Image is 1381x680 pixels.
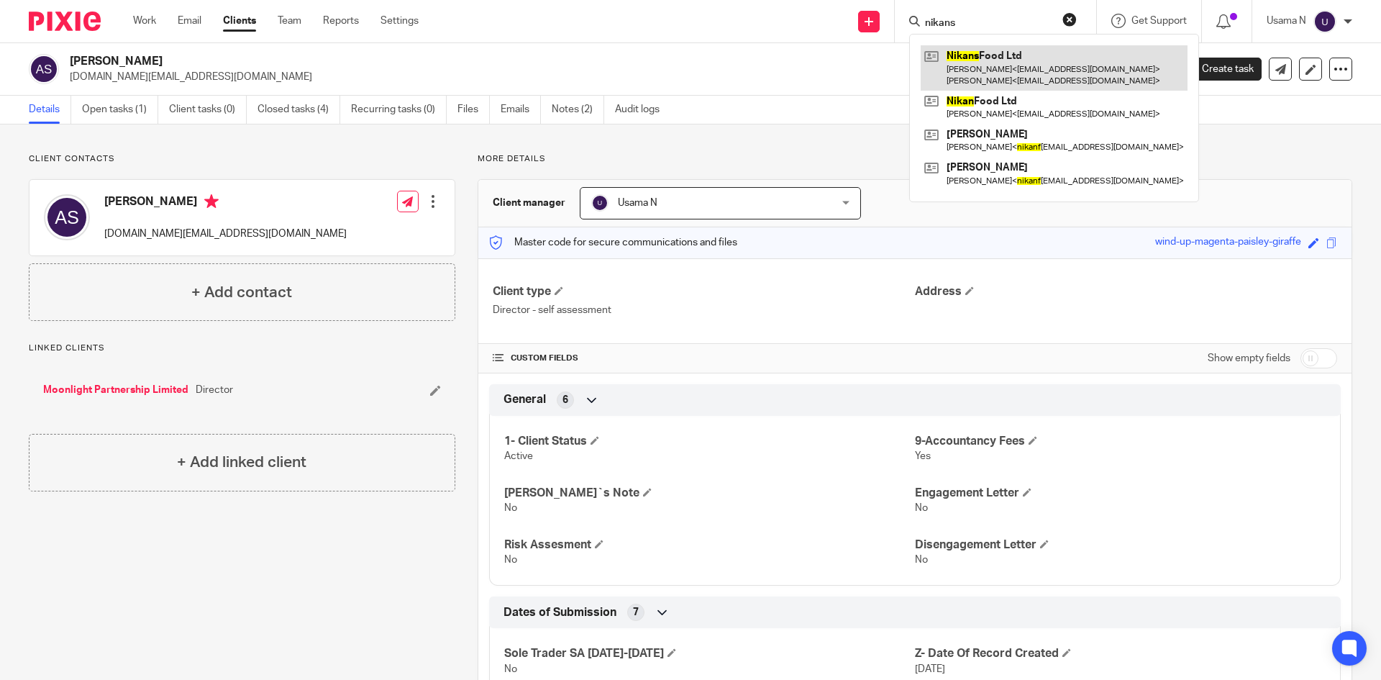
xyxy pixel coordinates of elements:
a: Open tasks (1) [82,96,158,124]
div: wind-up-magenta-paisley-giraffe [1155,235,1301,251]
img: Pixie [29,12,101,31]
h4: Engagement Letter [915,486,1326,501]
h4: + Add contact [191,281,292,304]
span: 6 [562,393,568,407]
button: Clear [1062,12,1077,27]
img: svg%3E [29,54,59,84]
a: Files [457,96,490,124]
h4: [PERSON_NAME]`s Note [504,486,915,501]
p: More details [478,153,1352,165]
a: Details [29,96,71,124]
h3: Client manager [493,196,565,210]
h4: 9-Accountancy Fees [915,434,1326,449]
img: svg%3E [1313,10,1336,33]
h4: Address [915,284,1337,299]
span: Get Support [1131,16,1187,26]
p: [DOMAIN_NAME][EMAIL_ADDRESS][DOMAIN_NAME] [70,70,1157,84]
a: Notes (2) [552,96,604,124]
p: Usama N [1267,14,1306,28]
h4: [PERSON_NAME] [104,194,347,212]
span: Yes [915,451,931,461]
label: Show empty fields [1208,351,1290,366]
span: No [504,555,517,565]
a: Recurring tasks (0) [351,96,447,124]
span: No [504,664,517,674]
h4: Risk Assesment [504,538,915,553]
p: Linked clients [29,343,455,354]
h4: 1- Client Status [504,434,915,449]
h4: Sole Trader SA [DATE]-[DATE] [504,646,915,661]
a: Audit logs [615,96,670,124]
input: Search [924,17,1053,30]
h2: [PERSON_NAME] [70,54,939,69]
span: General [503,392,546,407]
a: Reports [323,14,359,28]
a: Closed tasks (4) [257,96,340,124]
h4: Z- Date Of Record Created [915,646,1326,661]
p: Director - self assessment [493,303,915,317]
span: Director [196,383,233,397]
a: Clients [223,14,256,28]
i: Primary [204,194,219,209]
h4: + Add linked client [177,451,306,473]
a: Client tasks (0) [169,96,247,124]
p: [DOMAIN_NAME][EMAIL_ADDRESS][DOMAIN_NAME] [104,227,347,241]
a: Settings [380,14,419,28]
h4: Client type [493,284,915,299]
span: Active [504,451,533,461]
h4: Disengagement Letter [915,538,1326,553]
img: svg%3E [44,194,90,240]
span: [DATE] [915,664,945,674]
h4: CUSTOM FIELDS [493,353,915,364]
span: No [504,503,517,513]
a: Email [178,14,201,28]
p: Master code for secure communications and files [489,235,737,250]
a: Emails [501,96,541,124]
a: Moonlight Partnership Limited [43,383,188,397]
a: Team [278,14,301,28]
span: Usama N [618,198,657,208]
img: svg%3E [591,194,609,212]
p: Client contacts [29,153,455,165]
span: Dates of Submission [503,605,616,620]
span: No [915,503,928,513]
span: No [915,555,928,565]
span: 7 [633,605,639,620]
a: Create task [1178,58,1262,81]
a: Work [133,14,156,28]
